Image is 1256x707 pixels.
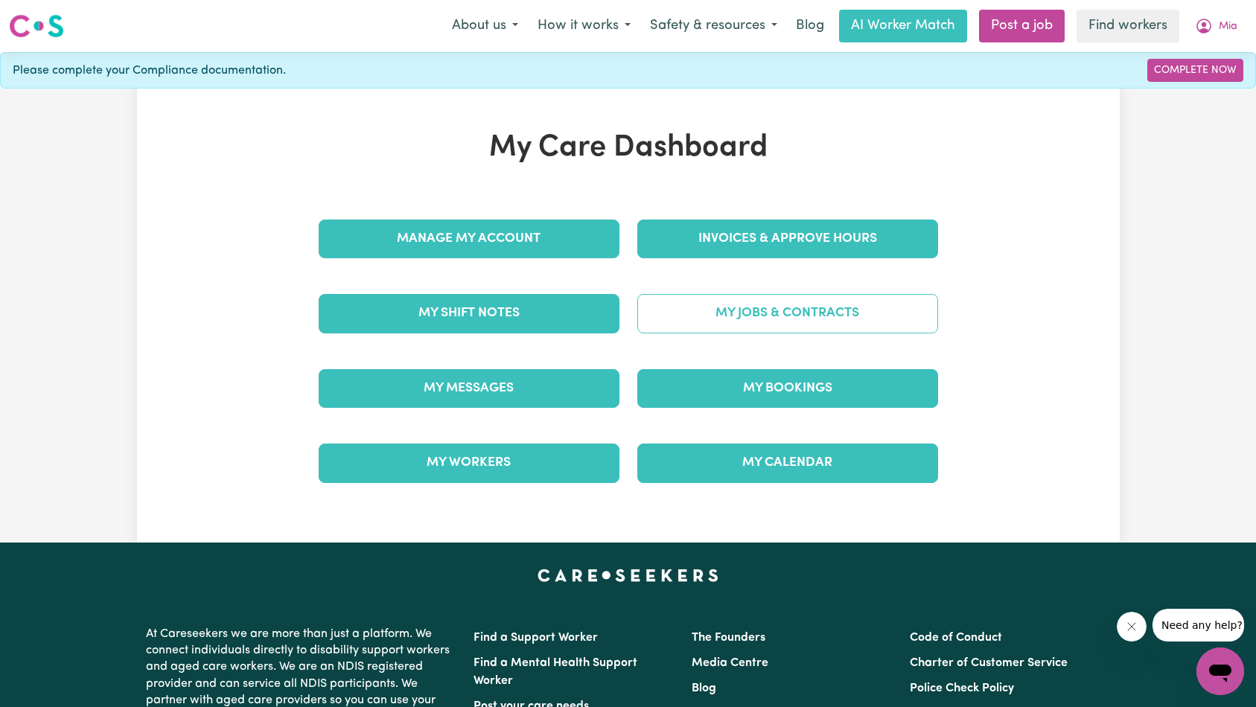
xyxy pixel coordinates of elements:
a: Blog [787,10,833,42]
h1: My Care Dashboard [310,130,947,166]
a: Careseekers home page [538,569,718,581]
a: My Calendar [637,444,938,482]
a: Code of Conduct [910,632,1002,644]
a: Complete Now [1147,59,1243,82]
a: My Jobs & Contracts [637,294,938,333]
a: My Workers [319,444,619,482]
button: About us [442,10,528,42]
a: Police Check Policy [910,682,1014,694]
a: Invoices & Approve Hours [637,220,938,258]
button: My Account [1185,10,1247,42]
a: Manage My Account [319,220,619,258]
button: How it works [528,10,640,42]
a: My Messages [319,369,619,408]
span: Please complete your Compliance documentation. [13,62,286,80]
iframe: Close message [1117,612,1147,642]
a: AI Worker Match [839,10,967,42]
a: Charter of Customer Service [910,657,1068,669]
a: My Bookings [637,369,938,408]
a: Careseekers logo [9,9,64,43]
a: Post a job [979,10,1065,42]
iframe: Message from company [1153,609,1244,642]
button: Safety & resources [640,10,787,42]
a: Media Centre [692,657,768,669]
a: Find workers [1077,10,1179,42]
a: Blog [692,682,716,694]
span: Mia [1219,19,1237,35]
a: My Shift Notes [319,294,619,333]
a: Find a Mental Health Support Worker [474,657,637,687]
a: The Founders [692,632,765,644]
iframe: Button to launch messaging window [1196,647,1244,695]
a: Find a Support Worker [474,632,598,644]
img: Careseekers logo [9,13,64,39]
